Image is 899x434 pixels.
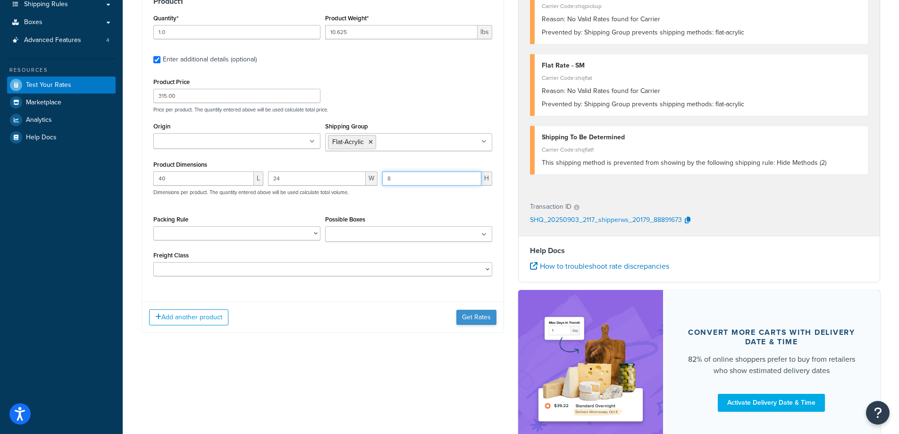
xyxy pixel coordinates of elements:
[153,252,189,259] label: Freight Class
[254,171,263,186] span: L
[456,310,496,325] button: Get Rates
[542,98,861,111] div: Shipping Group prevents shipping methods: flat-acrylic
[153,161,207,168] label: Product Dimensions
[151,189,349,196] p: Dimensions per product. The quantity entered above will be used calculate total volume.
[7,32,116,49] li: Advanced Features
[481,171,492,186] span: H
[7,66,116,74] div: Resources
[26,99,61,107] span: Marketplace
[325,123,368,130] label: Shipping Group
[542,131,861,144] div: Shipping To Be Determined
[163,53,257,66] div: Enter additional details (optional)
[24,0,68,9] span: Shipping Rules
[7,77,116,94] a: Test Your Rates
[7,111,116,128] a: Analytics
[153,25,320,39] input: 0.0
[530,200,571,213] p: Transaction ID
[686,354,858,376] div: 82% of online shoppers prefer to buy from retailers who show estimated delivery dates
[542,99,582,109] span: Prevented by:
[542,26,861,39] div: Shipping Group prevents shipping methods: flat-acrylic
[153,15,178,22] label: Quantity*
[325,15,369,22] label: Product Weight*
[7,94,116,111] a: Marketplace
[542,27,582,37] span: Prevented by:
[26,116,52,124] span: Analytics
[26,134,57,142] span: Help Docs
[149,309,228,325] button: Add another product
[542,59,861,72] div: Flat Rate - SM
[542,13,861,26] div: No Valid Rates found for Carrier
[542,85,861,98] div: No Valid Rates found for Carrier
[542,143,861,156] div: Carrier Code: shqflat1
[530,261,669,272] a: How to troubleshoot rate discrepancies
[866,401,890,425] button: Open Resource Center
[686,328,858,347] div: Convert more carts with delivery date & time
[7,14,116,31] a: Boxes
[153,56,160,63] input: Enter additional details (optional)
[542,14,565,24] span: Reason:
[26,81,71,89] span: Test Your Rates
[542,158,826,168] span: This shipping method is prevented from showing by the following shipping rule: Hide Methods (2)
[542,71,861,85] div: Carrier Code: shqflat
[325,216,365,223] label: Possible Boxes
[530,245,869,256] h4: Help Docs
[366,171,378,186] span: W
[332,137,364,147] span: Flat-Acrylic
[153,216,188,223] label: Packing Rule
[542,86,565,96] span: Reason:
[7,32,116,49] a: Advanced Features4
[530,213,682,228] p: SHQ_20250903_2117_shipperws_20179_88891673
[24,36,81,44] span: Advanced Features
[478,25,492,39] span: lbs
[24,18,42,26] span: Boxes
[106,36,109,44] span: 4
[718,394,825,412] a: Activate Delivery Date & Time
[151,106,495,113] p: Price per product. The quantity entered above will be used calculate total price.
[153,123,170,130] label: Origin
[153,78,190,85] label: Product Price
[7,129,116,146] a: Help Docs
[325,25,478,39] input: 0.00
